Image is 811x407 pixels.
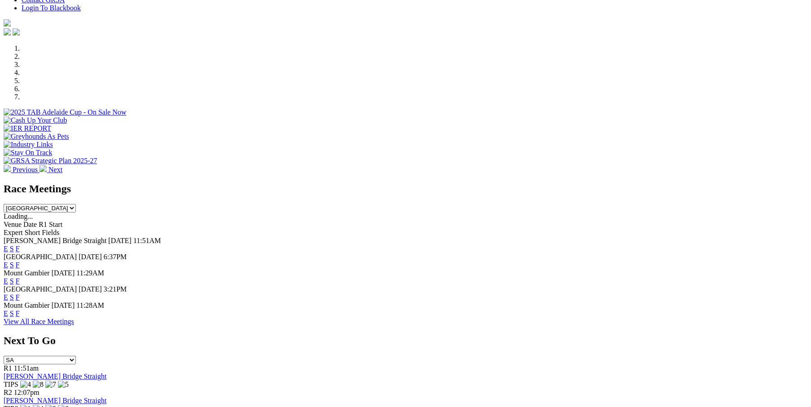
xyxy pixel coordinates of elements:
a: S [10,261,14,269]
img: 5 [58,380,69,389]
img: 2025 TAB Adelaide Cup - On Sale Now [4,108,127,116]
a: F [16,277,20,285]
span: 11:51AM [133,237,161,244]
span: [DATE] [79,253,102,261]
span: Next [48,166,62,173]
span: [GEOGRAPHIC_DATA] [4,285,77,293]
a: E [4,277,8,285]
span: Previous [13,166,38,173]
span: [PERSON_NAME] Bridge Straight [4,237,106,244]
a: F [16,261,20,269]
span: 11:51am [14,364,39,372]
a: E [4,245,8,252]
span: 11:28AM [76,301,104,309]
span: Short [25,229,40,236]
a: E [4,261,8,269]
span: [GEOGRAPHIC_DATA] [4,253,77,261]
img: GRSA Strategic Plan 2025-27 [4,157,97,165]
img: IER REPORT [4,124,51,133]
span: Fields [42,229,59,236]
a: [PERSON_NAME] Bridge Straight [4,397,106,404]
img: chevron-right-pager-white.svg [39,165,47,172]
a: Next [39,166,62,173]
span: Venue [4,221,22,228]
img: 4 [20,380,31,389]
a: S [10,310,14,317]
a: S [10,245,14,252]
a: F [16,310,20,317]
span: 11:29AM [76,269,104,277]
a: Previous [4,166,39,173]
a: S [10,277,14,285]
span: [DATE] [108,237,132,244]
span: Expert [4,229,23,236]
span: Mount Gambier [4,269,50,277]
img: Industry Links [4,141,53,149]
span: [DATE] [52,269,75,277]
span: 3:21PM [104,285,127,293]
a: View All Race Meetings [4,318,74,325]
a: S [10,293,14,301]
span: Date [23,221,37,228]
span: Loading... [4,212,33,220]
img: Cash Up Your Club [4,116,67,124]
a: E [4,293,8,301]
span: 6:37PM [104,253,127,261]
h2: Race Meetings [4,183,807,195]
img: twitter.svg [13,28,20,35]
span: R1 [4,364,12,372]
span: TIPS [4,380,18,388]
a: F [16,245,20,252]
span: [DATE] [52,301,75,309]
span: [DATE] [79,285,102,293]
img: logo-grsa-white.png [4,19,11,27]
span: R2 [4,389,12,396]
a: E [4,310,8,317]
span: 12:07pm [14,389,39,396]
img: Stay On Track [4,149,52,157]
span: R1 Start [39,221,62,228]
img: chevron-left-pager-white.svg [4,165,11,172]
img: facebook.svg [4,28,11,35]
span: Mount Gambier [4,301,50,309]
a: Login To Blackbook [22,4,81,12]
a: F [16,293,20,301]
img: Greyhounds As Pets [4,133,69,141]
img: 7 [45,380,56,389]
h2: Next To Go [4,335,807,347]
img: 8 [33,380,44,389]
a: [PERSON_NAME] Bridge Straight [4,372,106,380]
